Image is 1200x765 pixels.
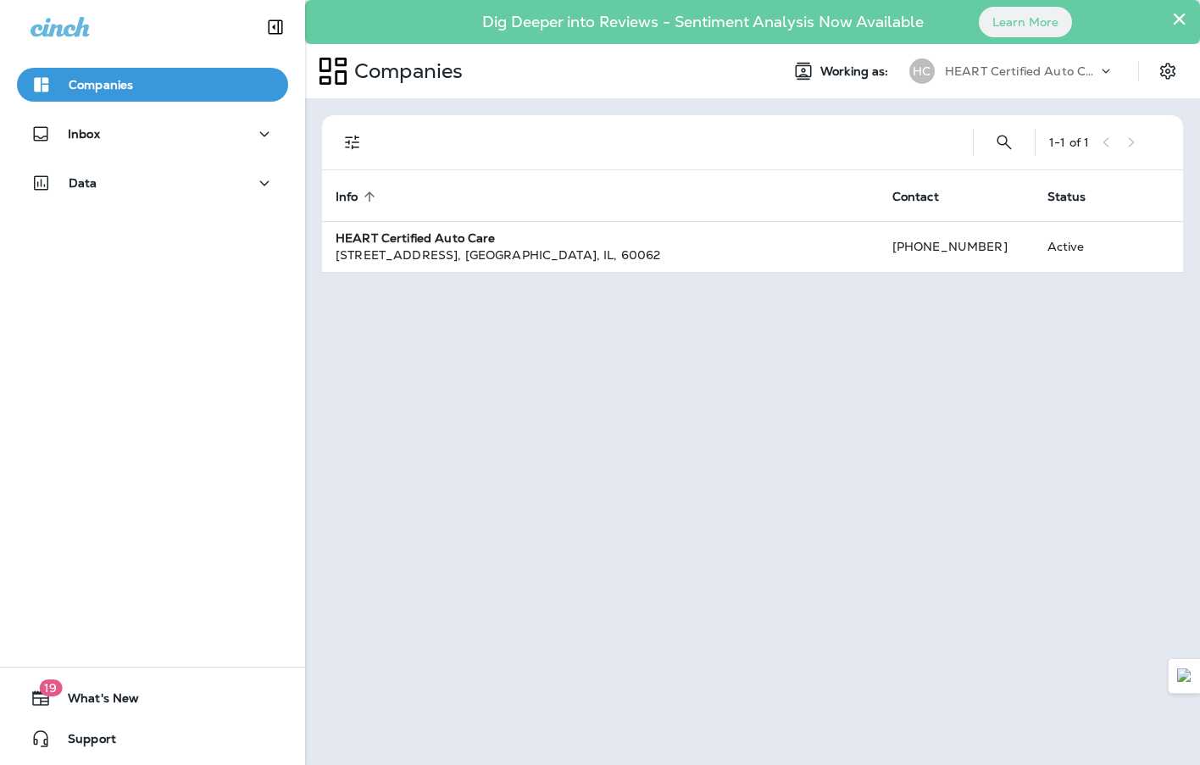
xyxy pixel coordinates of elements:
[1049,136,1089,149] div: 1 - 1 of 1
[17,681,288,715] button: 19What's New
[17,68,288,102] button: Companies
[979,7,1072,37] button: Learn More
[39,679,62,696] span: 19
[1047,190,1086,204] span: Status
[347,58,463,84] p: Companies
[336,190,358,204] span: Info
[51,691,139,712] span: What's New
[820,64,892,79] span: Working as:
[945,64,1097,78] p: HEART Certified Auto Care
[1171,5,1187,32] button: Close
[1034,221,1128,272] td: Active
[336,125,369,159] button: Filters
[879,221,1034,272] td: [PHONE_NUMBER]
[68,127,100,141] p: Inbox
[69,78,133,91] p: Companies
[1153,56,1183,86] button: Settings
[1047,189,1108,204] span: Status
[909,58,935,84] div: HC
[17,117,288,151] button: Inbox
[892,190,939,204] span: Contact
[1177,668,1192,684] img: Detect Auto
[17,166,288,200] button: Data
[17,722,288,756] button: Support
[336,230,496,246] strong: HEART Certified Auto Care
[336,189,381,204] span: Info
[51,732,116,752] span: Support
[336,247,865,263] div: [STREET_ADDRESS] , [GEOGRAPHIC_DATA] , IL , 60062
[987,125,1021,159] button: Search Companies
[892,189,961,204] span: Contact
[433,19,973,25] p: Dig Deeper into Reviews - Sentiment Analysis Now Available
[69,176,97,190] p: Data
[252,10,299,44] button: Collapse Sidebar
